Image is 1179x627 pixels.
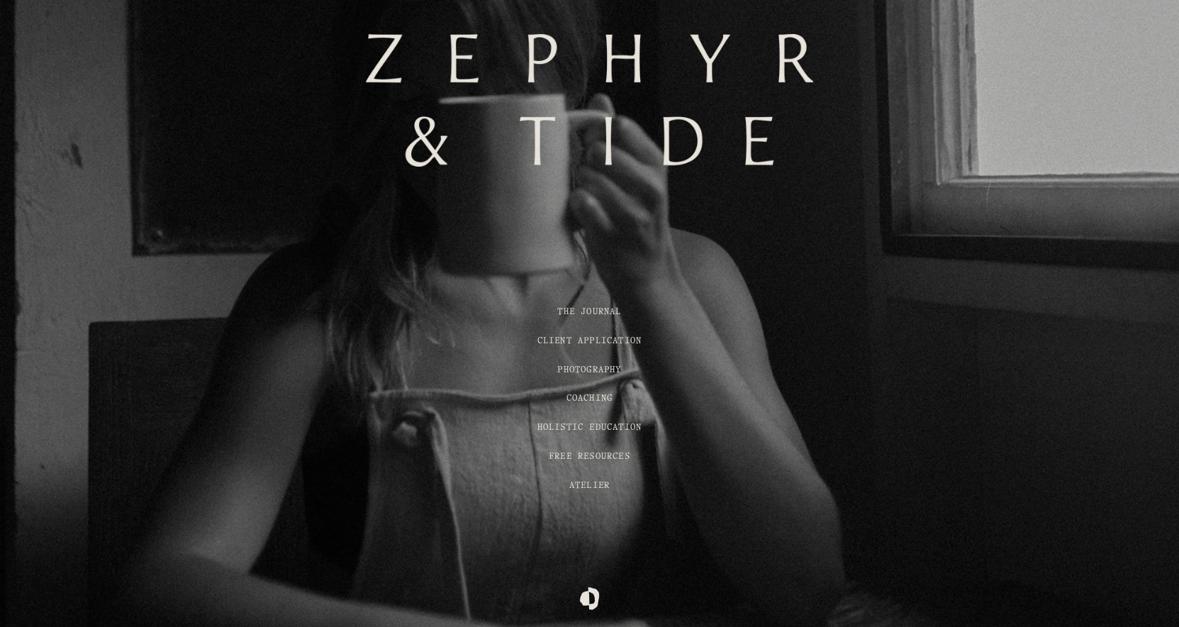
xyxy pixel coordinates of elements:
[557,366,621,374] a: Photography
[549,453,630,460] a: FREE RESOURCES
[537,423,642,431] a: Holistic Education
[537,337,642,345] a: CLIENT APPLICATION
[569,482,610,489] a: Atelier
[557,308,621,316] a: THE JOURNAL
[566,394,613,402] a: Coaching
